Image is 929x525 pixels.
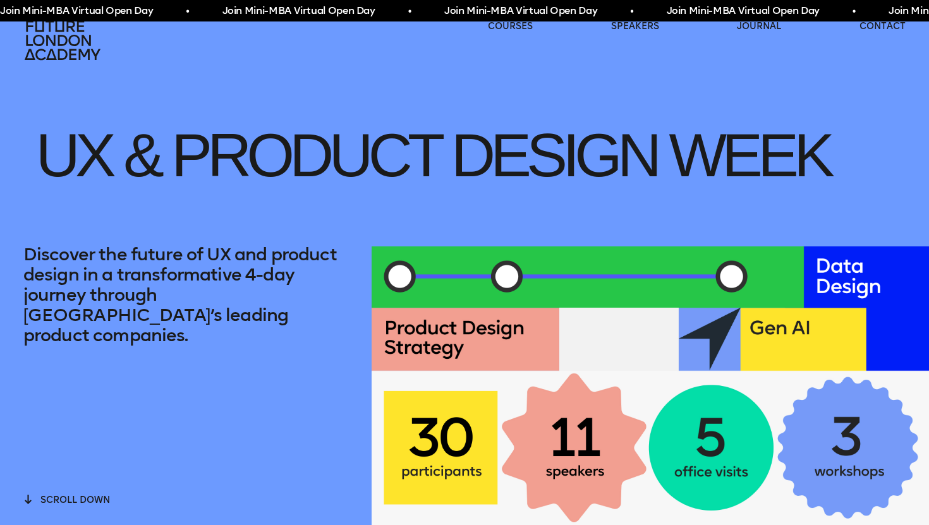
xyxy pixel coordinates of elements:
[40,495,110,505] span: scroll down
[23,87,842,224] h1: UX & Product Design Week
[23,493,110,507] button: scroll down
[851,4,854,19] span: •
[407,4,410,19] span: •
[737,20,781,33] a: journal
[185,4,188,19] span: •
[611,20,659,33] a: speakers
[23,244,349,346] p: Discover the future of UX and product design in a transformative 4-day journey through [GEOGRAPHI...
[488,20,533,33] a: courses
[859,20,906,33] a: contact
[629,4,632,19] span: •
